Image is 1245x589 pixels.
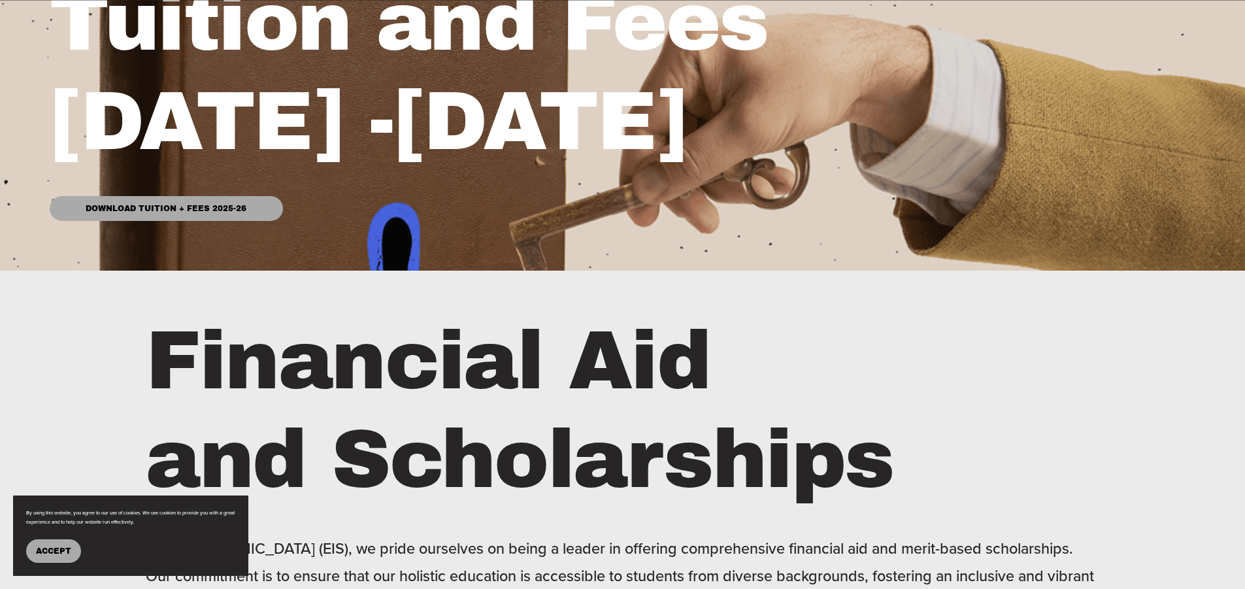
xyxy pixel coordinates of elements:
p: By using this website, you agree to our use of cookies. We use cookies to provide you with a grea... [26,509,235,526]
section: Cookie banner [13,496,248,576]
h1: Financial Aid and Scholarships [146,312,1051,510]
a: Download Tuition + Fees 2025-26 [50,196,282,221]
span: Accept [36,547,71,556]
button: Accept [26,539,81,563]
